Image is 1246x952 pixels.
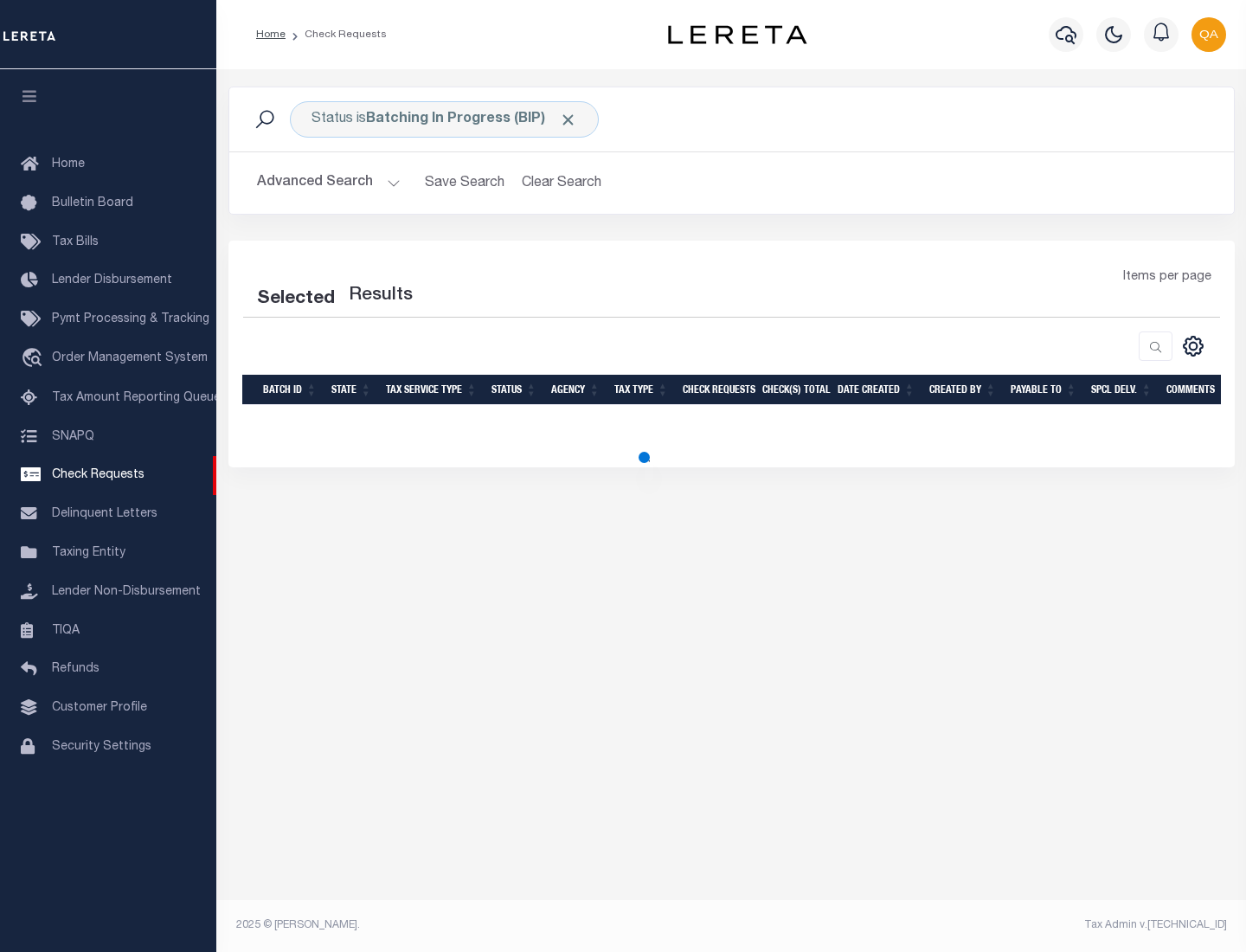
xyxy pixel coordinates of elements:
[52,547,125,559] span: Taxing Entity
[349,282,413,310] label: Results
[676,375,755,405] th: Check Requests
[52,197,133,209] span: Bulletin Board
[52,702,147,714] span: Customer Profile
[379,375,485,405] th: Tax Service Type
[1191,17,1226,52] img: svg+xml;base64,PHN2ZyB4bWxucz0iaHR0cDovL3d3dy53My5vcmcvMjAwMC9zdmciIHBvaW50ZXItZXZlbnRzPSJub25lIi...
[668,25,806,44] img: logo-dark.svg
[922,375,1004,405] th: Created By
[607,375,676,405] th: Tax Type
[52,586,201,598] span: Lender Non-Disbursement
[21,348,48,370] i: travel_explore
[52,469,145,481] span: Check Requests
[414,166,515,200] button: Save Search
[52,624,80,636] span: TIQA
[831,375,922,405] th: Date Created
[257,166,401,200] button: Advanced Search
[366,113,577,126] b: Batching In Progress (BIP)
[52,430,94,442] span: SNAPQ
[744,917,1227,933] div: Tax Admin v.[TECHNICAL_ID]
[52,313,209,325] span: Pymt Processing & Tracking
[559,111,577,129] span: Click to Remove
[1004,375,1084,405] th: Payable To
[290,101,599,138] div: Click to Edit
[515,166,609,200] button: Clear Search
[324,375,379,405] th: State
[52,508,157,520] span: Delinquent Letters
[52,274,172,286] span: Lender Disbursement
[286,27,387,42] li: Check Requests
[755,375,831,405] th: Check(s) Total
[256,29,286,40] a: Home
[52,158,85,170] span: Home
[544,375,607,405] th: Agency
[52,392,221,404] span: Tax Amount Reporting Queue
[223,917,732,933] div: 2025 © [PERSON_NAME].
[256,375,324,405] th: Batch Id
[52,236,99,248] span: Tax Bills
[1084,375,1159,405] th: Spcl Delv.
[52,663,100,675] span: Refunds
[52,741,151,753] span: Security Settings
[485,375,544,405] th: Status
[52,352,208,364] span: Order Management System
[257,286,335,313] div: Selected
[1159,375,1237,405] th: Comments
[1123,268,1211,287] span: Items per page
